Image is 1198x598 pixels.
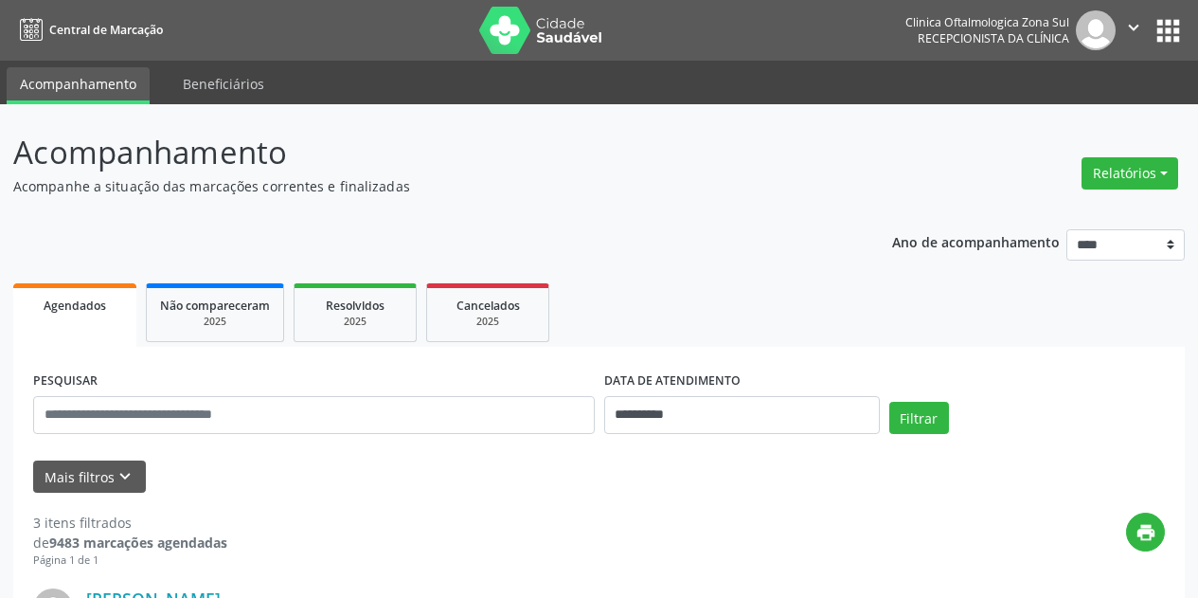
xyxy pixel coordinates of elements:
a: Central de Marcação [13,14,163,45]
span: Cancelados [456,298,520,314]
i:  [1123,17,1144,38]
span: Central de Marcação [49,22,163,38]
button: Mais filtroskeyboard_arrow_down [33,461,146,494]
button:  [1116,10,1152,50]
label: PESQUISAR [33,367,98,396]
i: keyboard_arrow_down [115,466,135,487]
div: Página 1 de 1 [33,553,227,569]
div: 3 itens filtrados [33,513,227,533]
i: print [1135,522,1156,543]
button: apps [1152,14,1185,47]
p: Ano de acompanhamento [892,229,1060,253]
div: de [33,533,227,553]
button: print [1126,513,1165,552]
span: Agendados [44,298,106,314]
a: Beneficiários [170,67,277,100]
span: Resolvidos [326,298,384,314]
span: Recepcionista da clínica [918,30,1069,46]
button: Relatórios [1082,157,1178,190]
p: Acompanhamento [13,129,833,176]
strong: 9483 marcações agendadas [49,534,227,552]
div: 2025 [160,315,270,329]
button: Filtrar [889,402,949,434]
img: img [1076,10,1116,50]
label: DATA DE ATENDIMENTO [604,367,741,396]
a: Acompanhamento [7,67,150,104]
div: 2025 [440,315,535,329]
div: Clinica Oftalmologica Zona Sul [905,14,1069,30]
p: Acompanhe a situação das marcações correntes e finalizadas [13,176,833,196]
div: 2025 [308,315,402,329]
span: Não compareceram [160,298,270,314]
